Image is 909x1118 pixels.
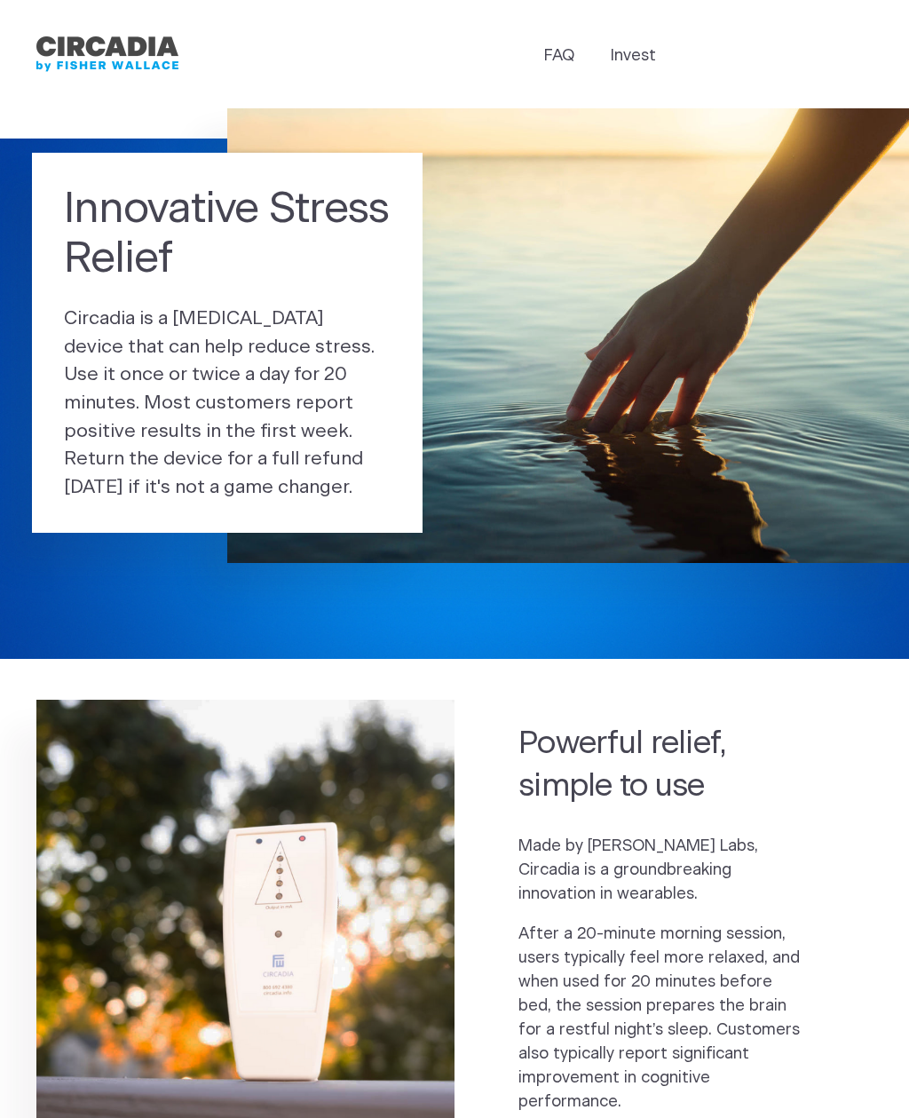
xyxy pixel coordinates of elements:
[36,32,178,76] img: circadia_bfw.png
[611,44,656,68] a: Invest
[544,44,574,68] a: FAQ
[64,305,391,501] p: Circadia is a [MEDICAL_DATA] device that can help reduce stress. Use it once or twice a day for 2...
[518,923,809,1114] p: After a 20-minute morning session, users typically feel more relaxed, and when used for 20 minute...
[518,723,809,808] h2: Powerful relief, simple to use
[518,835,809,907] p: Made by [PERSON_NAME] Labs, Circadia is a groundbreaking innovation in wearables.
[64,185,391,284] h1: Innovative Stress Relief
[36,32,178,76] a: Circadia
